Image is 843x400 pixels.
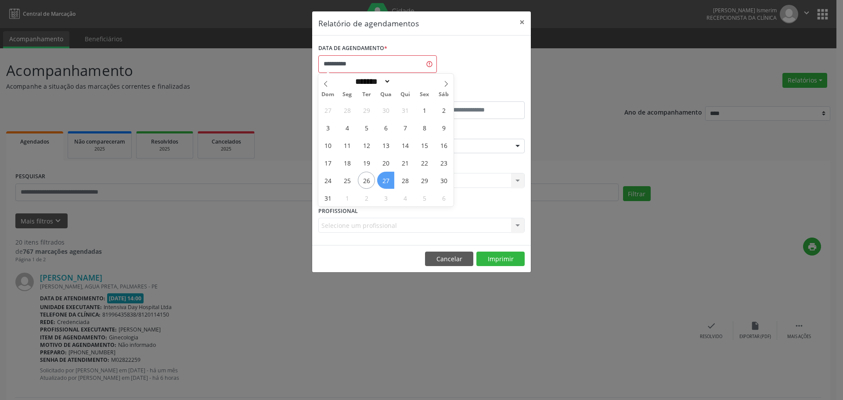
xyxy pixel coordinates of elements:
button: Cancelar [425,252,473,267]
span: Agosto 26, 2025 [358,172,375,189]
span: Setembro 5, 2025 [416,189,433,206]
span: Agosto 14, 2025 [396,137,414,154]
span: Agosto 16, 2025 [435,137,452,154]
span: Agosto 3, 2025 [319,119,336,136]
span: Seg [338,92,357,97]
span: Agosto 15, 2025 [416,137,433,154]
span: Agosto 25, 2025 [339,172,356,189]
span: Agosto 23, 2025 [435,154,452,171]
span: Agosto 22, 2025 [416,154,433,171]
span: Agosto 30, 2025 [435,172,452,189]
span: Agosto 27, 2025 [377,172,394,189]
span: Julho 29, 2025 [358,101,375,119]
span: Agosto 31, 2025 [319,189,336,206]
span: Agosto 18, 2025 [339,154,356,171]
span: Agosto 5, 2025 [358,119,375,136]
span: Agosto 8, 2025 [416,119,433,136]
span: Sáb [434,92,454,97]
span: Agosto 21, 2025 [396,154,414,171]
span: Setembro 4, 2025 [396,189,414,206]
span: Agosto 7, 2025 [396,119,414,136]
span: Agosto 6, 2025 [377,119,394,136]
span: Dom [318,92,338,97]
span: Agosto 4, 2025 [339,119,356,136]
span: Agosto 13, 2025 [377,137,394,154]
span: Agosto 10, 2025 [319,137,336,154]
span: Agosto 28, 2025 [396,172,414,189]
label: DATA DE AGENDAMENTO [318,42,387,55]
h5: Relatório de agendamentos [318,18,419,29]
span: Agosto 2, 2025 [435,101,452,119]
label: PROFISSIONAL [318,204,358,218]
span: Setembro 6, 2025 [435,189,452,206]
span: Agosto 12, 2025 [358,137,375,154]
span: Julho 28, 2025 [339,101,356,119]
span: Julho 27, 2025 [319,101,336,119]
span: Agosto 17, 2025 [319,154,336,171]
span: Julho 30, 2025 [377,101,394,119]
button: Close [513,11,531,33]
span: Qui [396,92,415,97]
button: Imprimir [476,252,525,267]
span: Agosto 11, 2025 [339,137,356,154]
span: Setembro 1, 2025 [339,189,356,206]
span: Agosto 19, 2025 [358,154,375,171]
span: Qua [376,92,396,97]
input: Year [391,77,420,86]
span: Agosto 1, 2025 [416,101,433,119]
span: Agosto 24, 2025 [319,172,336,189]
span: Setembro 2, 2025 [358,189,375,206]
span: Ter [357,92,376,97]
select: Month [352,77,391,86]
span: Agosto 9, 2025 [435,119,452,136]
span: Sex [415,92,434,97]
span: Agosto 29, 2025 [416,172,433,189]
label: ATÉ [424,88,525,101]
span: Agosto 20, 2025 [377,154,394,171]
span: Julho 31, 2025 [396,101,414,119]
span: Setembro 3, 2025 [377,189,394,206]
